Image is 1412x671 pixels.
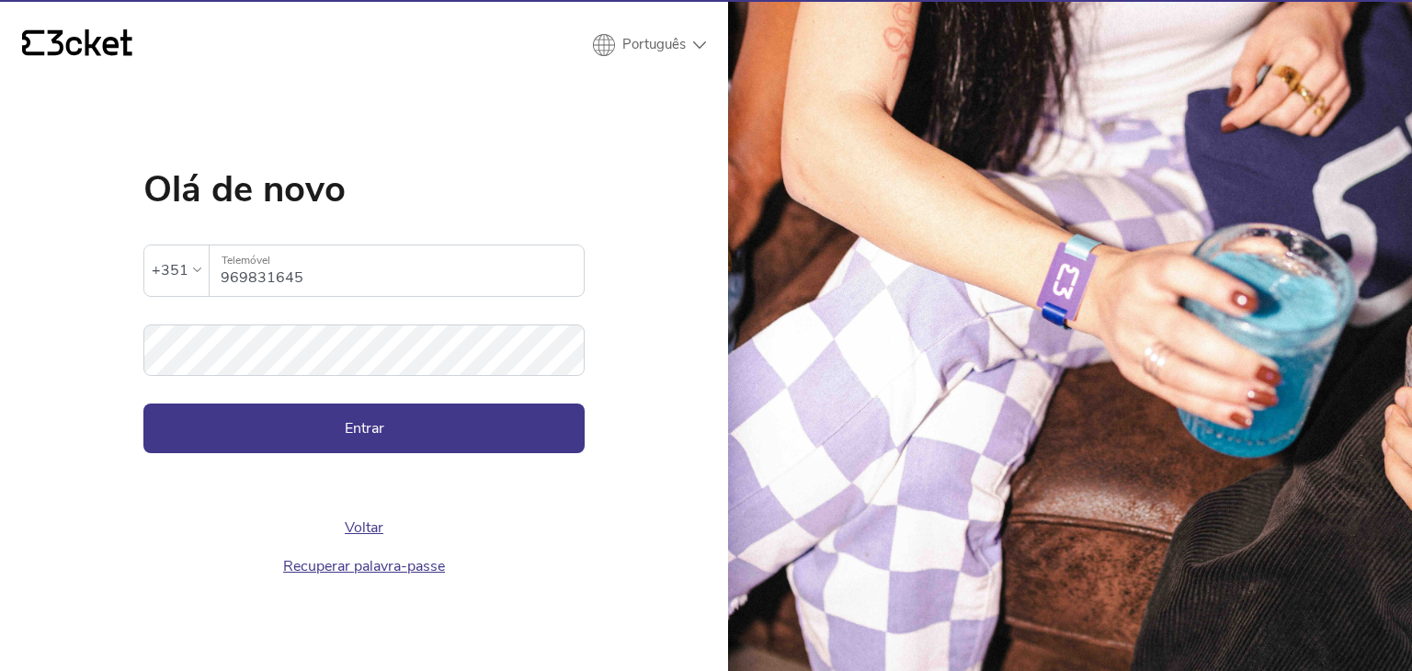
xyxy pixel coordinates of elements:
a: Voltar [345,517,383,538]
a: {' '} [22,29,132,61]
div: +351 [152,256,188,284]
label: Palavra-passe [143,324,585,355]
input: Telemóvel [221,245,584,296]
h1: Olá de novo [143,171,585,208]
button: Entrar [143,404,585,453]
a: Recuperar palavra-passe [283,556,445,576]
g: {' '} [22,30,44,56]
label: Telemóvel [210,245,584,276]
